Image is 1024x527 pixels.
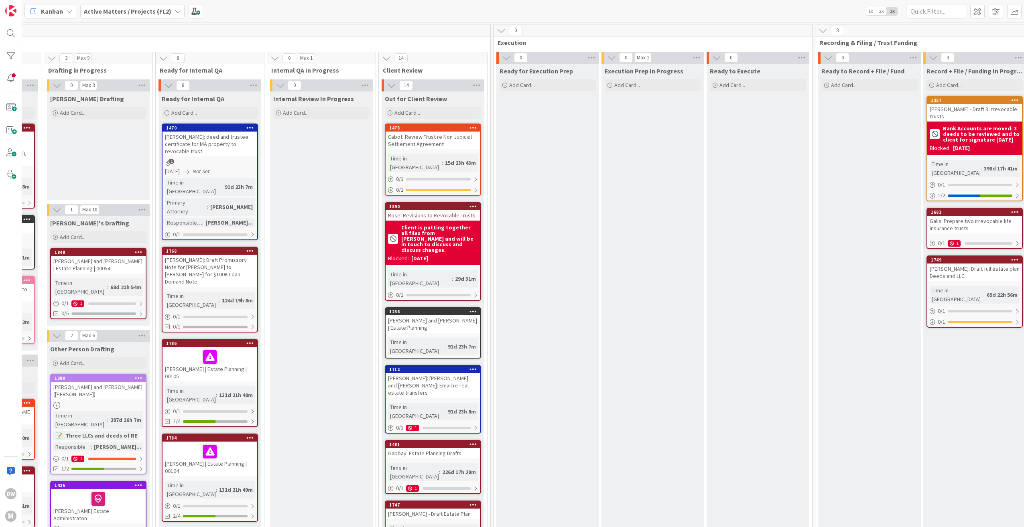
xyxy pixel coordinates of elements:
div: Time in [GEOGRAPHIC_DATA] [165,178,221,196]
span: : [216,485,217,494]
b: Active Matters / Projects (FL2) [84,7,171,15]
span: Add Card... [60,109,85,116]
div: Time in [GEOGRAPHIC_DATA] [388,338,445,355]
span: : [445,407,446,416]
div: 1747[PERSON_NAME] - Draft Estate Plan [386,501,480,519]
div: [PERSON_NAME] [208,203,255,211]
span: 0 [282,53,296,63]
a: 1470[PERSON_NAME]: deed and trustee certificate for MA property to revocable trust[DATE]Not SetTi... [162,124,258,240]
div: 1747 [389,502,480,508]
span: Recording & Filing / Trust Funding [819,39,1019,47]
div: [PERSON_NAME] and [PERSON_NAME] | Estate Planning [386,315,480,333]
div: 69d 22h 56m [985,290,1020,299]
div: [PERSON_NAME] - Draft 3 irrevocable trusts [927,104,1022,122]
span: Add Card... [394,109,420,116]
b: Bank Accounts are moved; 3 deeds to be reviewed and to client for signature [DATE] [943,126,1020,142]
span: 1 / 2 [938,191,945,200]
div: Max 3 [82,83,95,87]
div: 0/11 [927,238,1022,248]
span: 1x [865,7,876,15]
div: 1890 [386,203,480,210]
span: 0/1 [173,322,181,331]
span: Drafting in Progress [48,66,142,74]
div: 1890 [389,204,480,209]
div: [PERSON_NAME] - Draft Estate Plan [386,509,480,519]
div: 131d 21h 48m [217,391,255,399]
div: Cabot: Review Trust re Non Judicial Settlement Agreement [386,132,480,149]
div: 1236 [386,308,480,315]
span: Add Card... [171,109,197,116]
div: 91d 23h 8m [446,407,478,416]
span: Internal QA In Progress [271,66,366,74]
span: 3 [59,53,73,63]
div: 1848[PERSON_NAME] and [PERSON_NAME] | Estate Planning | 00054 [51,249,146,274]
div: Time in [GEOGRAPHIC_DATA] [388,463,439,481]
span: 3x [887,7,898,15]
div: 1470 [163,124,257,132]
span: 0 / 1 [396,484,404,493]
div: [PERSON_NAME]: Draft full estate plan Deeds and LLC [927,263,1022,281]
div: Max 2 [637,56,649,60]
span: 0 / 1 [396,424,404,432]
div: Max 1 [300,56,313,60]
span: : [983,290,985,299]
div: Galis: Prepare two irrevocable life insurance trusts [927,216,1022,233]
div: 1 [71,456,84,462]
div: Time in [GEOGRAPHIC_DATA] [53,278,107,296]
div: 📝 [53,431,62,440]
span: 0 [288,81,301,90]
span: 0 [619,53,633,63]
div: [PERSON_NAME] Estate Administraton [51,489,146,523]
div: [PERSON_NAME] and [PERSON_NAME] ([PERSON_NAME]) [51,382,146,399]
span: Add Card... [831,81,857,89]
div: 124d 19h 8m [220,296,255,305]
div: 1478Cabot: Review Trust re Non Judicial Settlement Agreement [386,124,480,149]
img: Visit kanbanzone.com [5,5,16,16]
div: 1890Rose: Revisions to Revocable Trusts [386,203,480,221]
div: 0/1 [386,290,480,300]
span: 0 / 1 [173,230,181,239]
span: Donna Drafting [50,95,124,103]
div: 0/1 [163,229,257,239]
span: Out for Client Review [385,95,447,103]
span: 14 [399,81,413,90]
div: [PERSON_NAME] | Estate Planning | 00105 [163,347,257,381]
div: 1 [406,485,419,492]
span: 3 [831,26,844,35]
span: Add Card... [509,81,535,89]
span: 0 / 1 [938,318,945,326]
span: Internal Review In Progress [273,95,354,103]
div: 226d 17h 20m [440,468,478,476]
span: 8 [176,81,190,90]
div: 91d 23h 7m [223,182,255,191]
div: 1380 [51,375,146,382]
a: 1712[PERSON_NAME]: [PERSON_NAME] and [PERSON_NAME]: Email re real estate transfersTime in [GEOGRA... [385,365,481,434]
div: [PERSON_NAME]: Draft Promissory Note for [PERSON_NAME] to [PERSON_NAME] for $100K Loan Demand Note [163,255,257,287]
span: : [91,442,92,451]
div: 1848 [51,249,146,256]
div: 1426 [51,482,146,489]
div: Three LLCs and deeds of RE [63,431,139,440]
span: Execution [498,39,802,47]
span: 2/4 [173,417,181,426]
div: Time in [GEOGRAPHIC_DATA] [165,292,219,309]
div: 1236 [389,309,480,314]
a: 1786[PERSON_NAME] | Estate Planning | 00105Time in [GEOGRAPHIC_DATA]:131d 21h 48m0/12/4 [162,339,258,427]
div: 1 [71,300,84,307]
span: Record + File / Funding In Progress [926,67,1023,75]
a: 1357[PERSON_NAME] - Draft 3 irrevocable trustsBank Accounts are moved; 3 deeds to be reviewed and... [926,96,1023,201]
a: 1890Rose: Revisions to Revocable TrustsClient is putting together all files from [PERSON_NAME] an... [385,202,481,301]
a: 1380[PERSON_NAME] and [PERSON_NAME] ([PERSON_NAME])Time in [GEOGRAPHIC_DATA]:287d 16h 7m📝:Three L... [50,374,146,474]
div: 1481 [386,441,480,448]
div: 1478 [386,124,480,132]
b: Client is putting together all files from [PERSON_NAME] and will be in touch to discuss and discu... [401,225,478,253]
div: 1357 [931,97,1022,103]
span: 0 / 1 [938,239,945,247]
div: 0/11 [386,423,480,433]
div: 1683 [931,209,1022,215]
span: : [981,164,982,173]
div: [DATE] [953,144,970,152]
div: [PERSON_NAME]... [203,218,255,227]
div: 0/1 [386,185,480,195]
span: : [442,158,443,167]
